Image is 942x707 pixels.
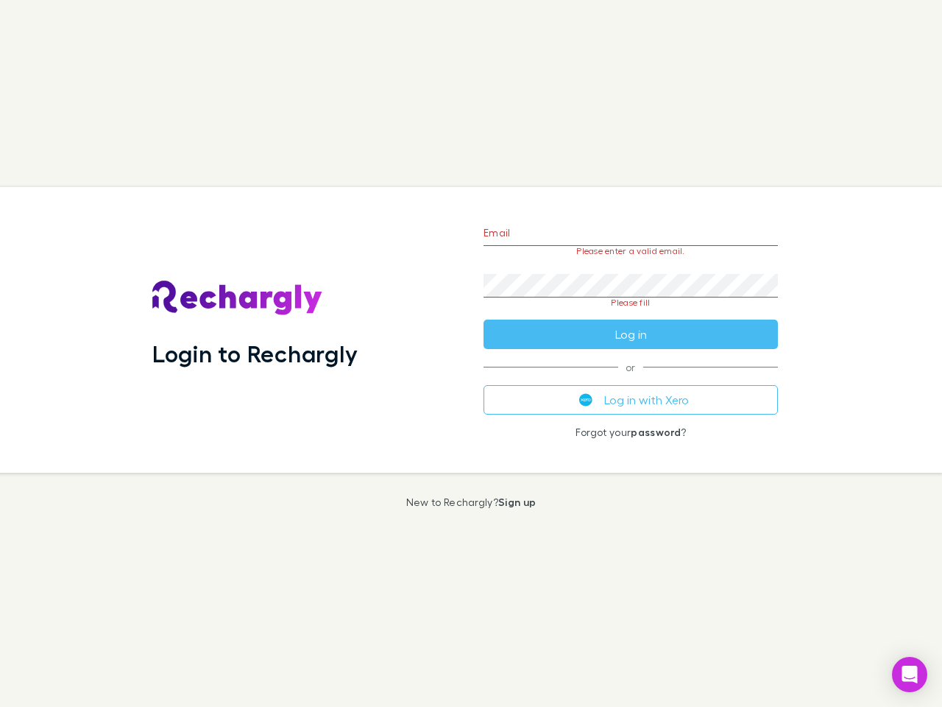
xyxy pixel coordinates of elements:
button: Log in [484,320,778,349]
a: Sign up [498,496,536,508]
p: Forgot your ? [484,426,778,438]
img: Xero's logo [579,393,592,407]
img: Rechargly's Logo [152,281,323,316]
p: Please enter a valid email. [484,246,778,256]
div: Open Intercom Messenger [892,657,927,692]
button: Log in with Xero [484,385,778,415]
h1: Login to Rechargly [152,340,358,367]
a: password [631,426,681,438]
p: New to Rechargly? [406,496,536,508]
p: Please fill [484,298,778,308]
